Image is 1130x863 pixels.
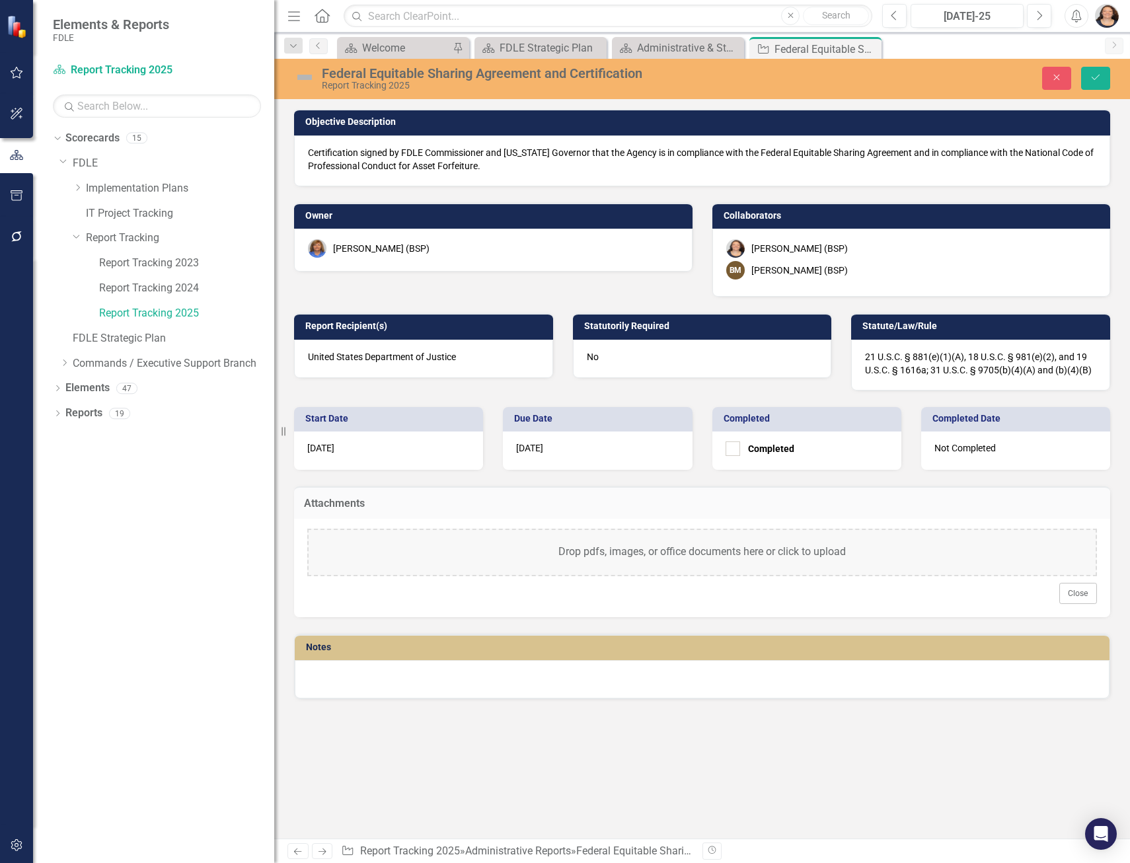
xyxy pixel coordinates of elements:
[751,242,848,255] div: [PERSON_NAME] (BSP)
[305,414,476,424] h3: Start Date
[576,844,828,857] div: Federal Equitable Sharing Agreement and Certification
[126,133,147,144] div: 15
[726,239,745,258] img: Elizabeth Martin
[86,231,274,246] a: Report Tracking
[86,206,274,221] a: IT Project Tracking
[344,5,872,28] input: Search ClearPoint...
[53,32,169,43] small: FDLE
[322,81,747,91] div: Report Tracking 2025
[516,443,543,453] span: [DATE]
[304,498,1100,509] h3: Attachments
[478,40,603,56] a: FDLE Strategic Plan
[751,264,848,277] div: [PERSON_NAME] (BSP)
[73,156,274,171] a: FDLE
[99,256,274,271] a: Report Tracking 2023
[1059,583,1097,604] button: Close
[333,242,430,255] div: [PERSON_NAME] (BSP)
[341,844,692,859] div: » »
[306,642,1103,652] h3: Notes
[774,41,878,57] div: Federal Equitable Sharing Agreement and Certification
[73,356,274,371] a: Commands / Executive Support Branch
[724,414,895,424] h3: Completed
[865,352,1092,375] span: 21 U.S.C. § 881(e)(1)(A), 18 U.S.C. § 981(e)(2), and 19 U.S.C. § 1616a; 31 U.S.C. § 9705(b)(4)(A)...
[308,239,326,258] img: Sharon Wester
[53,17,169,32] span: Elements & Reports
[294,67,315,88] img: Not Defined
[305,321,546,331] h3: Report Recipient(s)
[307,443,334,453] span: [DATE]
[116,383,137,394] div: 47
[53,63,218,78] a: Report Tracking 2025
[65,131,120,146] a: Scorecards
[637,40,741,56] div: Administrative & Statutorily Required Reports (2025)
[1085,818,1117,850] div: Open Intercom Messenger
[65,381,110,396] a: Elements
[584,321,825,331] h3: Statutorily Required
[500,40,603,56] div: FDLE Strategic Plan
[360,844,460,857] a: Report Tracking 2025
[308,352,456,362] span: United States Department of Justice
[305,211,686,221] h3: Owner
[322,66,747,81] div: Federal Equitable Sharing Agreement and Certification
[340,40,449,56] a: Welcome
[1095,4,1119,28] img: Elizabeth Martin
[822,10,850,20] span: Search
[308,146,1096,172] p: Certification signed by FDLE Commissioner and [US_STATE] Governor that the Agency is in complianc...
[932,414,1104,424] h3: Completed Date
[587,352,599,362] span: No
[615,40,741,56] a: Administrative & Statutorily Required Reports (2025)
[911,4,1024,28] button: [DATE]-25
[726,261,745,280] div: BM
[862,321,1104,331] h3: Statute/Law/Rule
[915,9,1019,24] div: [DATE]-25
[362,40,449,56] div: Welcome
[99,306,274,321] a: Report Tracking 2025
[724,211,1104,221] h3: Collaborators
[73,331,274,346] a: FDLE Strategic Plan
[465,844,571,857] a: Administrative Reports
[86,181,274,196] a: Implementation Plans
[99,281,274,296] a: Report Tracking 2024
[514,414,685,424] h3: Due Date
[65,406,102,421] a: Reports
[921,431,1110,470] div: Not Completed
[305,117,1104,127] h3: Objective Description
[7,15,30,38] img: ClearPoint Strategy
[109,408,130,419] div: 19
[803,7,869,25] button: Search
[53,94,261,118] input: Search Below...
[307,529,1097,576] div: Drop pdfs, images, or office documents here or click to upload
